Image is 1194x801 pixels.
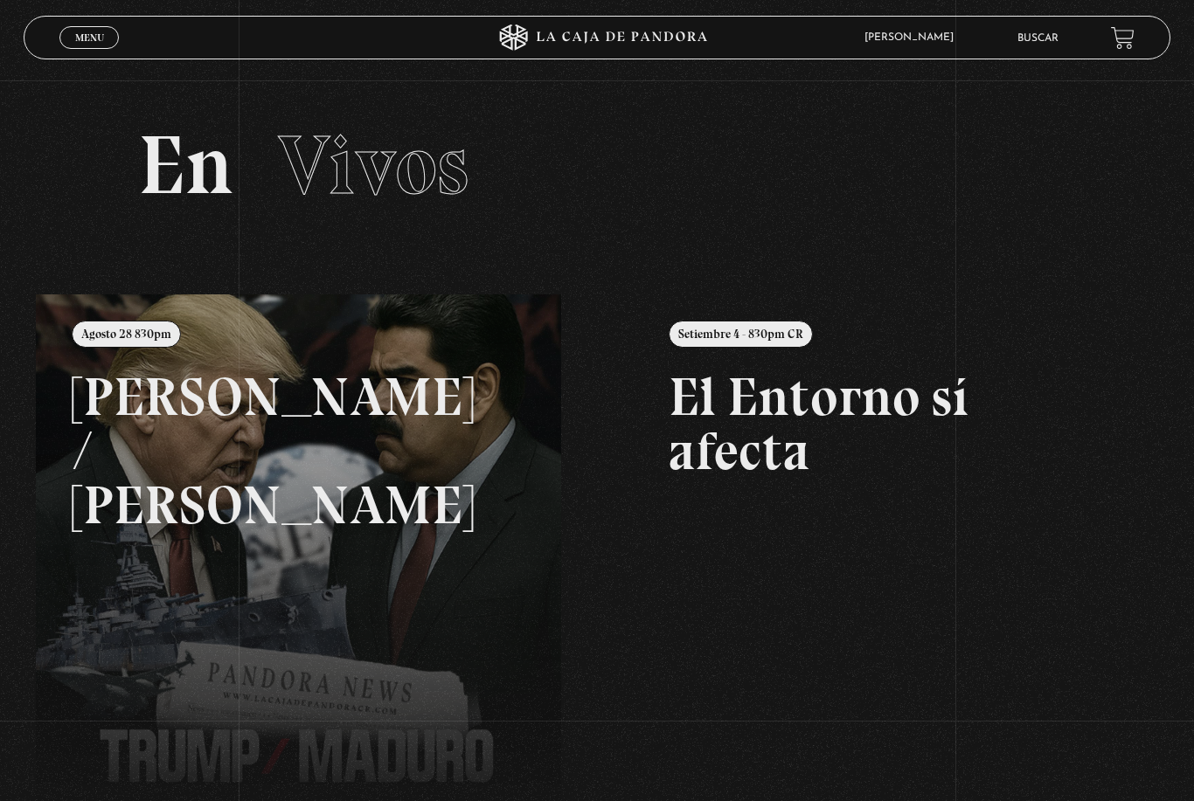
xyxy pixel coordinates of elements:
[278,115,469,215] span: Vivos
[75,32,104,43] span: Menu
[856,32,971,43] span: [PERSON_NAME]
[1111,26,1135,50] a: View your shopping cart
[1017,33,1059,44] a: Buscar
[69,47,110,59] span: Cerrar
[138,124,1055,207] h2: En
